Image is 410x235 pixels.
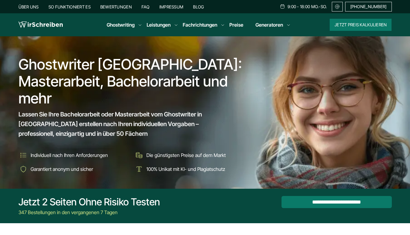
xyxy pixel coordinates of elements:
a: Fachrichtungen [183,21,217,28]
img: Email [335,4,340,9]
img: logo wirschreiben [18,20,63,29]
img: Garantiert anonym und sicher [18,164,28,174]
a: [PHONE_NUMBER] [345,2,392,11]
a: FAQ [142,4,150,9]
span: [PHONE_NUMBER] [350,4,387,9]
a: Blog [193,4,204,9]
img: Schedule [280,4,285,9]
h1: Ghostwriter [GEOGRAPHIC_DATA]: Masterarbeit, Bachelorarbeit und mehr [18,56,246,107]
span: Lassen Sie Ihre Bachelorarbeit oder Masterarbeit vom Ghostwriter in [GEOGRAPHIC_DATA] erstellen n... [18,109,235,139]
div: 347 Bestellungen in den vergangenen 7 Tagen [18,209,160,216]
a: Bewertungen [100,4,132,9]
span: 9:00 - 18:00 Mo.-So. [288,4,327,9]
a: Preise [229,22,243,28]
button: Jetzt Preis kalkulieren [330,19,392,31]
a: Generatoren [255,21,283,28]
a: Leistungen [147,21,171,28]
img: Individuell nach Ihren Anforderungen [18,150,28,160]
li: Die günstigsten Preise auf dem Markt [134,150,246,160]
img: Die günstigsten Preise auf dem Markt [134,150,144,160]
img: 100% Unikat mit KI- und Plagiatschutz [134,164,144,174]
a: Über uns [18,4,39,9]
li: 100% Unikat mit KI- und Plagiatschutz [134,164,246,174]
a: Ghostwriting [107,21,135,28]
div: Jetzt 2 Seiten ohne Risiko testen [18,196,160,208]
a: So funktioniert es [48,4,91,9]
a: Impressum [159,4,184,9]
li: Garantiert anonym und sicher [18,164,130,174]
li: Individuell nach Ihren Anforderungen [18,150,130,160]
